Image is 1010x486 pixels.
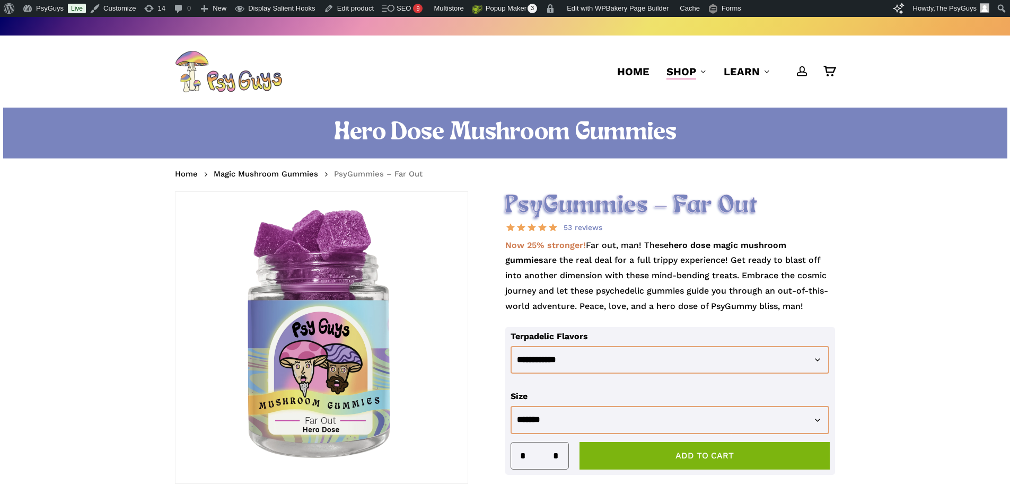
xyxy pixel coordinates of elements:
img: PsyGuys [175,50,282,93]
a: Shop [666,64,707,79]
h1: Hero Dose Mushroom Gummies [175,118,835,148]
p: Far out, man! These are the real deal for a full trippy experience! Get ready to blast off into a... [505,238,836,327]
span: Home [617,65,649,78]
span: PsyGummies – Far Out [334,169,423,179]
h2: PsyGummies – Far Out [505,191,836,220]
span: Learn [724,65,760,78]
a: Home [617,64,649,79]
nav: Main Menu [609,36,835,108]
strong: Now 25% stronger! [505,240,586,250]
input: Product quantity [529,443,549,469]
label: Terpadelic Flavors [511,331,588,341]
span: 3 [528,4,537,13]
a: Learn [724,64,770,79]
a: Live [68,4,86,13]
span: Shop [666,65,696,78]
span: The PsyGuys [935,4,977,12]
a: Magic Mushroom Gummies [214,169,318,179]
a: Home [175,169,198,179]
label: Size [511,391,528,401]
button: Add to cart [579,442,830,470]
div: 9 [413,4,423,13]
img: Avatar photo [980,3,989,13]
